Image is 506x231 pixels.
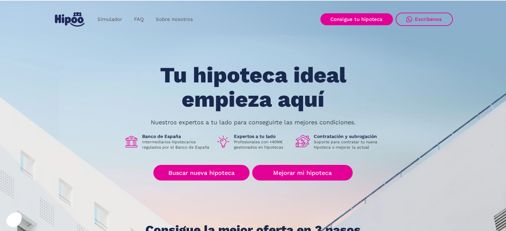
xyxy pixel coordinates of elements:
a: FAQ [128,13,150,26]
p: Intermediarios hipotecarios regulados por el Banco de España [142,139,211,150]
a: Simulador [91,13,128,26]
p: Profesionales con +40M€ gestionados en hipotecas [234,139,290,150]
p: Soporte para contratar tu nueva hipoteca o mejorar la actual [314,139,382,150]
p: Nuestros expertos a tu lado para conseguirte las mejores condiciones. [151,120,356,125]
a: Sobre nosotros [150,13,199,26]
a: home [54,10,86,29]
h1: Contratación y subrogación [314,133,382,139]
a: Consigue tu hipoteca [320,13,393,25]
h1: Tu hipoteca ideal empieza aquí [127,63,379,111]
h1: Banco de España [142,133,211,139]
div: Escríbenos [415,16,442,22]
a: Mejorar mi hipoteca [252,165,352,180]
h1: Expertos a tu lado [234,133,290,139]
a: Escríbenos [396,13,453,26]
a: Buscar nueva hipoteca [153,165,250,180]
